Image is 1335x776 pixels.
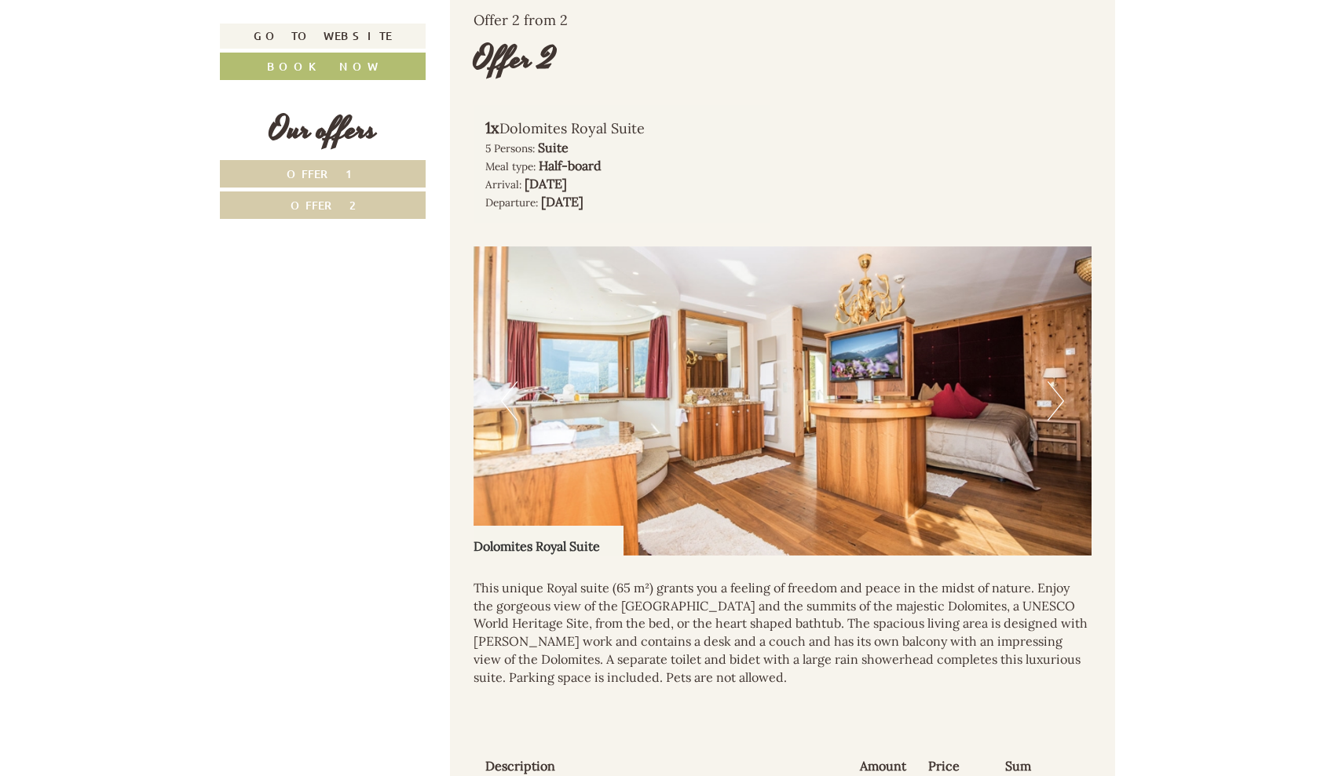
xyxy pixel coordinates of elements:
[539,158,602,173] b: Half-board
[474,526,624,556] div: Dolomites Royal Suite
[485,117,759,140] div: Dolomites Royal Suite
[501,381,518,421] button: Previous
[541,194,583,209] b: [DATE]
[538,140,569,155] b: Suite
[485,118,499,137] b: 1x
[291,198,356,213] span: Offer 2
[220,53,426,80] a: Book now
[485,195,538,209] small: Departure:
[474,37,556,82] div: Offer 2
[220,107,426,152] div: Our offers
[220,24,426,49] a: Go to website
[485,141,535,155] small: 5 Persons:
[485,159,536,173] small: Meal type:
[1048,381,1064,421] button: Next
[287,166,360,181] span: Offer 1
[474,579,1092,687] p: This unique Royal suite (65 m²) grants you a feeling of freedom and peace in the midst of nature....
[474,11,568,29] span: Offer 2 from 2
[474,246,1092,556] img: image
[525,176,567,191] b: [DATE]
[485,177,521,191] small: Arrival:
